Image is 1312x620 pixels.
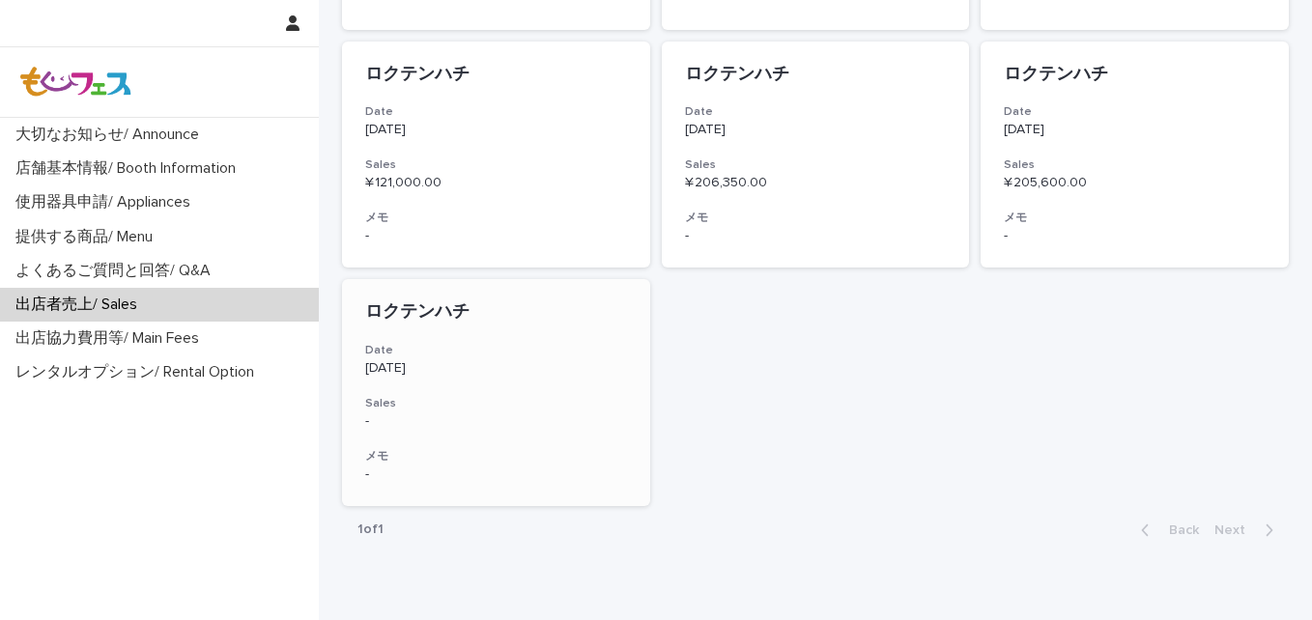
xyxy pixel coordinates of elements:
h3: Sales [1004,157,1266,173]
span: ロクテンハチ [1004,66,1108,83]
p: レンタルオプション/ Rental Option [8,363,270,381]
p: ¥ 206,350.00 [685,175,947,191]
h3: Date [685,104,947,120]
span: - [365,229,369,242]
p: 提供する商品/ Menu [8,228,168,246]
h3: Date [1004,104,1266,120]
p: 出店協力費用等/ Main Fees [8,329,214,348]
a: ロクテンハチDate[DATE]Sales¥ 121,000.00メモ- [342,42,650,268]
p: 1 of 1 [342,506,399,553]
h3: メモ [365,211,627,226]
a: ロクテンハチDate[DATE]Sales-メモ- [342,279,650,506]
a: ロクテンハチDate[DATE]Sales¥ 206,350.00メモ- [662,42,970,268]
p: - [365,413,627,430]
button: Back [1126,521,1207,539]
span: - [1004,229,1008,242]
h3: Sales [685,157,947,173]
span: - [685,229,689,242]
h3: メモ [365,449,627,465]
p: 大切なお知らせ/ Announce [8,126,214,144]
p: [DATE] [365,360,627,377]
h3: Date [365,104,627,120]
p: よくあるご質問と回答/ Q&A [8,262,226,280]
span: ロクテンハチ [365,66,470,83]
p: ¥ 205,600.00 [1004,175,1266,191]
button: Next [1207,521,1289,539]
p: [DATE] [365,122,627,138]
p: [DATE] [1004,122,1266,138]
span: Back [1157,523,1199,537]
a: ロクテンハチDate[DATE]Sales¥ 205,600.00メモ- [981,42,1289,268]
h3: Sales [365,157,627,173]
span: ロクテンハチ [365,303,470,321]
p: [DATE] [685,122,947,138]
p: 店舗基本情報/ Booth Information [8,159,251,178]
span: ロクテンハチ [685,66,789,83]
img: Z8gcrWHQVC4NX3Wf4olx [15,63,137,101]
p: 出店者売上/ Sales [8,296,153,314]
h3: Sales [365,396,627,411]
h3: Date [365,343,627,358]
p: 使用器具申請/ Appliances [8,193,206,211]
h3: メモ [685,211,947,226]
span: Next [1214,523,1257,537]
h3: メモ [1004,211,1266,226]
p: ¥ 121,000.00 [365,175,627,191]
span: - [365,467,369,481]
